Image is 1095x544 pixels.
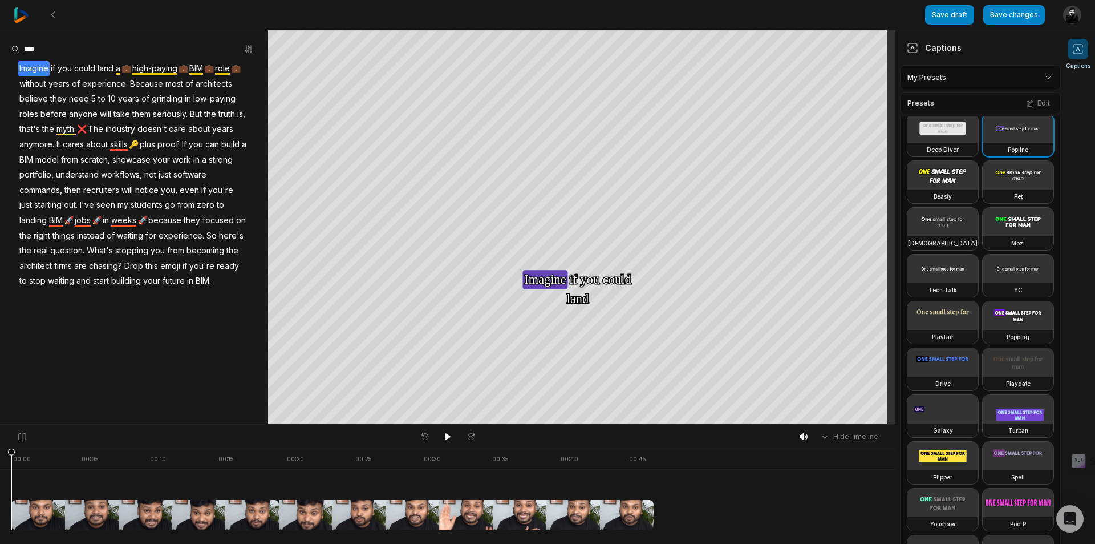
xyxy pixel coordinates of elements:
span: seen [95,198,116,213]
h3: Popping [1007,332,1029,341]
h3: [DEMOGRAPHIC_DATA] [908,239,978,248]
span: of [71,76,81,92]
h3: Mozi [1011,239,1025,248]
button: Save draft [925,5,974,25]
span: question. [49,243,86,259]
span: showcase [111,152,152,168]
span: are [73,259,88,274]
h3: Deep Diver [927,145,959,154]
span: in [186,273,194,289]
h3: YC [1014,285,1023,295]
span: recruiters [82,183,120,198]
span: the [18,228,33,244]
span: care [168,122,187,137]
button: Save changes [983,5,1045,25]
span: the [203,107,217,122]
span: years [47,76,71,92]
span: scratch, [79,152,111,168]
span: a [241,137,248,152]
h3: Playfair [932,332,954,341]
span: commands, [18,183,63,198]
span: you [149,243,166,259]
span: need [68,91,90,107]
span: right [33,228,51,244]
span: chasing? [88,259,123,274]
span: building [110,273,142,289]
h3: Spell [1011,473,1025,482]
span: 5 [90,91,97,107]
span: architect [18,259,53,274]
span: of [140,91,151,107]
span: from [166,243,185,259]
span: strong [208,152,234,168]
span: go [164,198,176,213]
span: the [41,122,55,137]
span: starting [33,198,63,213]
span: BIM [48,213,64,228]
span: emoji [159,259,181,274]
span: and [75,273,92,289]
h3: Drive [935,379,951,388]
h3: Playdate [1006,379,1031,388]
span: work [171,152,192,168]
h3: Pet [1014,192,1023,201]
span: here's [218,228,245,244]
span: in [102,213,110,228]
span: from [60,152,79,168]
span: BIM [188,61,204,76]
span: Because [129,76,164,92]
span: then [63,183,82,198]
div: Captions [907,42,962,54]
span: anyone [68,107,99,122]
span: they [49,91,68,107]
span: years [211,122,234,137]
div: Presets [900,92,1061,114]
span: anymore. [18,137,55,152]
span: truth [217,107,236,122]
span: things [51,228,76,244]
span: portfolio, [18,167,55,183]
span: in [192,152,201,168]
span: build [220,137,241,152]
span: cares [62,137,85,152]
span: grinding [151,91,184,107]
span: in [184,91,192,107]
span: zero [196,198,216,213]
span: out. [63,198,79,213]
span: for [144,228,157,244]
div: My Presets [900,65,1061,90]
span: I've [79,198,95,213]
span: without [18,76,47,92]
span: roles [18,107,39,122]
span: my [116,198,129,213]
span: weeks [110,213,137,228]
span: if [200,183,207,198]
h3: Beasty [934,192,952,201]
span: you [188,137,204,152]
span: waiting [116,228,144,244]
span: experience. [81,76,129,92]
span: software [172,167,208,183]
span: you're [207,183,234,198]
img: reap [14,7,29,23]
span: landing [18,213,48,228]
span: they [182,213,201,228]
span: most [164,76,184,92]
span: The [87,122,104,137]
span: stop [28,273,47,289]
span: your [152,152,171,168]
span: them [131,107,152,122]
span: real [33,243,49,259]
span: to [216,198,225,213]
span: architects [194,76,233,92]
h3: Flipper [933,473,952,482]
span: because [147,213,182,228]
span: of [106,228,116,244]
div: Open Intercom Messenger [1056,505,1084,533]
span: you, [160,183,179,198]
span: if [50,61,56,76]
span: BIM. [194,273,212,289]
span: about [85,137,109,152]
h3: Pod P [1010,519,1026,529]
span: about [187,122,211,137]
